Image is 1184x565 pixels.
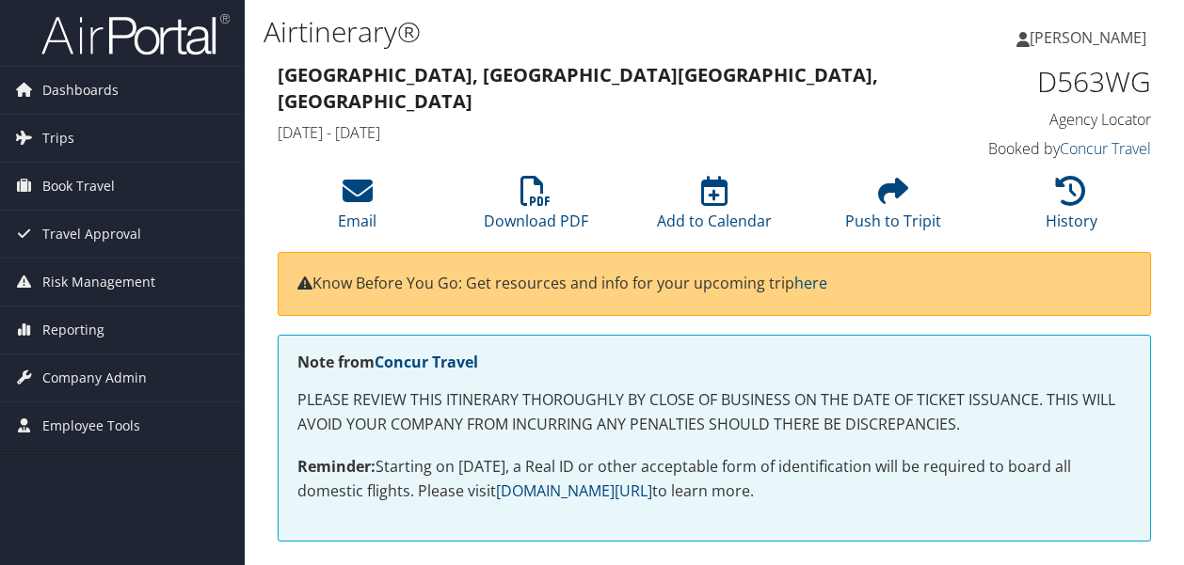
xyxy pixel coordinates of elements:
a: Push to Tripit [845,186,941,231]
strong: [GEOGRAPHIC_DATA], [GEOGRAPHIC_DATA] [GEOGRAPHIC_DATA], [GEOGRAPHIC_DATA] [278,62,878,114]
span: Company Admin [42,354,147,401]
span: Travel Approval [42,211,141,258]
h4: Agency Locator [954,109,1152,130]
a: [PERSON_NAME] [1016,9,1165,66]
span: [PERSON_NAME] [1030,27,1146,48]
span: Dashboards [42,67,119,114]
span: Risk Management [42,259,155,306]
p: PLEASE REVIEW THIS ITINERARY THOROUGHLY BY CLOSE OF BUSINESS ON THE DATE OF TICKET ISSUANCE. THIS... [297,388,1131,436]
span: Employee Tools [42,402,140,449]
h4: Booked by [954,138,1152,159]
a: Download PDF [484,186,588,231]
a: History [1046,186,1097,231]
strong: Reminder: [297,456,376,477]
span: Reporting [42,306,104,353]
img: airportal-logo.png [41,12,230,56]
a: Concur Travel [375,352,478,372]
span: Book Travel [42,163,115,210]
a: Concur Travel [1060,138,1151,159]
p: Know Before You Go: Get resources and info for your upcoming trip [297,272,1131,296]
a: [DOMAIN_NAME][URL] [496,480,652,501]
a: here [794,273,827,293]
a: Email [338,186,376,231]
h1: D563WG [954,62,1152,102]
strong: Note from [297,352,478,372]
a: Add to Calendar [657,186,772,231]
p: Starting on [DATE], a Real ID or other acceptable form of identification will be required to boar... [297,455,1131,503]
h1: Airtinerary® [264,12,865,52]
h4: [DATE] - [DATE] [278,122,926,143]
span: Trips [42,115,74,162]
